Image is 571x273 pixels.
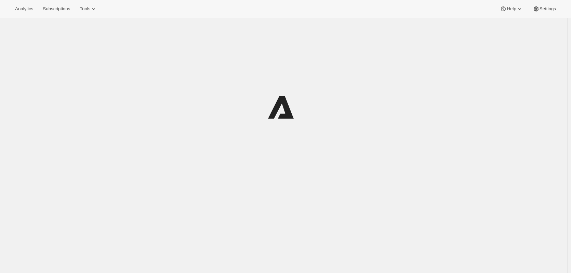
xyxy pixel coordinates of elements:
[80,6,90,12] span: Tools
[507,6,516,12] span: Help
[540,6,556,12] span: Settings
[43,6,70,12] span: Subscriptions
[76,4,101,14] button: Tools
[11,4,37,14] button: Analytics
[39,4,74,14] button: Subscriptions
[529,4,560,14] button: Settings
[15,6,33,12] span: Analytics
[496,4,527,14] button: Help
